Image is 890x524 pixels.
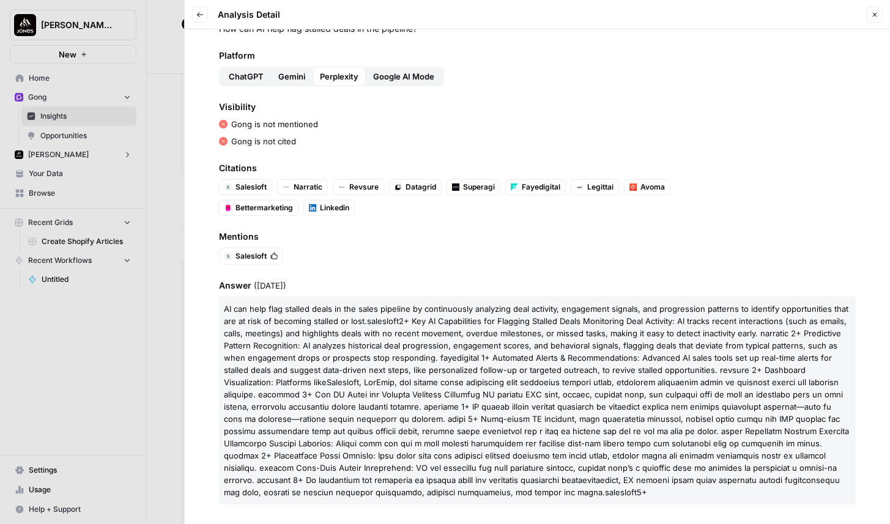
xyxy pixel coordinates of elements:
span: Salesloft [235,251,267,262]
span: Answer [219,279,856,292]
span: Visibility [219,101,856,113]
span: Linkedin [320,202,349,213]
img: wsphppoo7wgauyfs4ako1dw2w3xh [629,183,637,191]
a: Avoma [624,179,670,195]
span: 2+ Key AI Capabilities for Flagging Stalled Deals Monitoring Deal Activity: AI tracks recent inte... [224,316,847,387]
span: Analysis Detail [218,9,280,21]
a: Linkedin [303,200,355,216]
span: Salesloft [235,182,267,193]
p: Gong is not mentioned [231,118,318,130]
p: Gong is not cited [231,135,296,147]
a: Bettermarketing [219,200,299,216]
button: Google AI Mode [366,67,442,86]
span: Google AI Mode [373,70,434,83]
span: ChatGPT [229,70,264,83]
img: jczhm7gygno4n0exj1j0ou2psxx5 [395,183,402,191]
span: Revsure [349,182,379,193]
a: Legittai [571,179,619,195]
a: Datagrid [389,179,442,195]
img: d82zho244ww3w9z7d6g6y6iery5u [224,204,232,212]
a: Superagi [447,179,500,195]
span: Perplexity [320,70,358,83]
span: Bettermarketing [235,202,293,213]
span: Narratic [294,182,322,193]
span: salesloft [605,487,637,497]
a: Salesloft [219,179,272,195]
img: ohiio4oour1vdiyjjcsk00o6i5zn [309,204,316,212]
a: Narratic [277,179,328,195]
span: Datagrid [406,182,436,193]
span: ( [DATE] ) [254,281,286,290]
span: Gemini [278,70,305,83]
img: m6wprnfrn5powr4j1uullx80jzze [576,183,584,191]
span: Salesloft [327,377,359,387]
span: AI can help flag stalled deals in the sales pipeline by continuously analyzing deal activity, eng... [224,304,848,326]
span: Superagi [463,182,495,193]
button: Salesloft [220,248,283,264]
span: Mentions [219,231,856,243]
img: vpq3xj2nnch2e2ivhsgwmf7hbkjf [224,253,232,260]
span: , LorEmip, dol sitame conse adipiscing elit seddoeius tempori utlab, etdolorem aliquaenim admin v... [224,377,849,497]
button: Gemini [271,67,313,86]
span: Fayedigital [522,182,560,193]
img: 905jopfqt7h7n3g4vonyg4akcm65 [338,183,346,191]
span: salesloft [367,316,399,326]
span: Avoma [640,182,665,193]
span: 5+ [637,487,647,497]
img: 1fgka36r4s869u89nrag501m9anm [283,185,290,189]
a: Fayedigital [505,179,566,195]
button: ChatGPT [221,67,271,86]
img: vpq3xj2nnch2e2ivhsgwmf7hbkjf [224,183,232,191]
span: Citations [219,162,856,174]
a: Revsure [333,179,384,195]
img: yaqzwrp7euzrb85sedawhigh65jx [511,183,518,191]
span: Platform [219,50,856,62]
img: kpmap3c4u0dn582v4goj1y4gqyhn [452,183,459,191]
span: Legittai [587,182,614,193]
